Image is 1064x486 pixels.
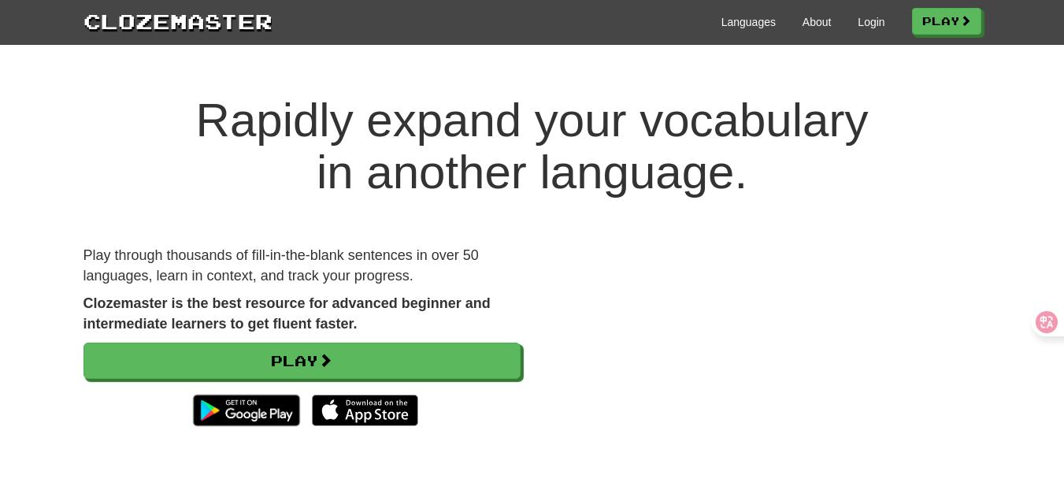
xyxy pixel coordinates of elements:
[83,6,272,35] a: Clozemaster
[185,387,307,434] img: Get it on Google Play
[803,14,832,30] a: About
[83,343,521,379] a: Play
[312,395,418,426] img: Download_on_the_App_Store_Badge_US-UK_135x40-25178aeef6eb6b83b96f5f2d004eda3bffbb37122de64afbaef7...
[721,14,776,30] a: Languages
[858,14,884,30] a: Login
[83,295,491,332] strong: Clozemaster is the best resource for advanced beginner and intermediate learners to get fluent fa...
[912,8,981,35] a: Play
[83,246,521,286] p: Play through thousands of fill-in-the-blank sentences in over 50 languages, learn in context, and...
